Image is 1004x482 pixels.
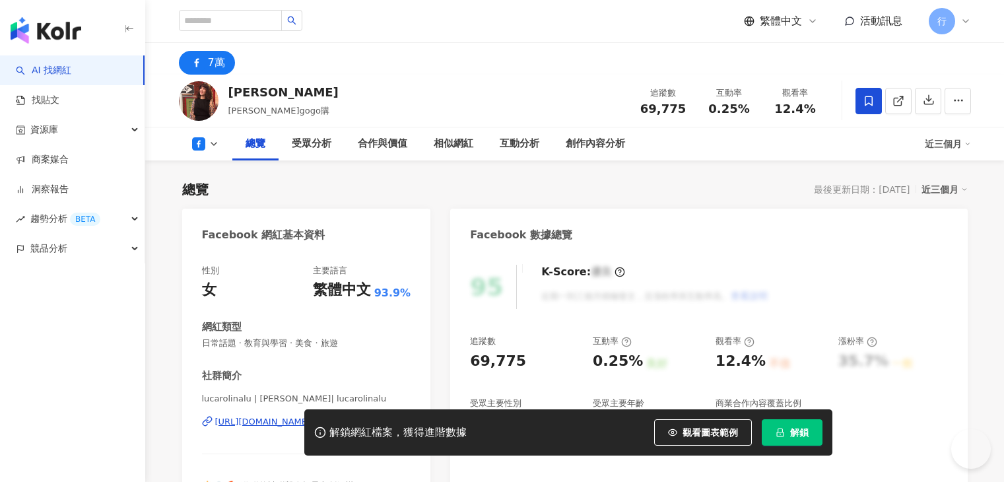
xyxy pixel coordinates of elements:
div: Facebook 網紅基本資料 [202,228,325,242]
button: 解鎖 [762,419,822,446]
div: 繁體中文 [313,280,371,300]
span: 日常話題 · 教育與學習 · 美食 · 旅遊 [202,337,411,349]
span: search [287,16,296,25]
div: 性別 [202,265,219,277]
div: 近三個月 [921,181,968,198]
div: 受眾分析 [292,136,331,152]
div: Facebook 數據總覽 [470,228,572,242]
span: rise [16,215,25,224]
span: 12.4% [774,102,815,116]
a: 商案媒合 [16,153,69,166]
div: 網紅類型 [202,320,242,334]
span: lucarolinalu | [PERSON_NAME]| lucarolinalu [202,393,411,405]
div: 互動率 [704,86,754,100]
div: 互動分析 [500,136,539,152]
a: searchAI 找網紅 [16,64,71,77]
div: 合作與價值 [358,136,407,152]
div: 近三個月 [925,133,971,155]
span: 競品分析 [30,234,67,263]
div: 女 [202,280,217,300]
div: K-Score : [541,265,625,279]
span: 資源庫 [30,115,58,145]
img: logo [11,17,81,44]
div: 創作內容分析 [566,136,625,152]
div: 7萬 [208,53,225,72]
div: 觀看率 [716,335,754,347]
div: 12.4% [716,351,766,372]
div: 互動率 [593,335,632,347]
div: 相似網紅 [434,136,473,152]
div: 總覽 [182,180,209,199]
div: 追蹤數 [638,86,688,100]
span: 觀看圖表範例 [683,427,738,438]
div: 主要語言 [313,265,347,277]
div: 漲粉率 [838,335,877,347]
div: BETA [70,213,100,226]
a: 找貼文 [16,94,59,107]
div: [PERSON_NAME] [228,84,339,100]
div: 解鎖網紅檔案，獲得進階數據 [329,426,467,440]
div: 69,775 [470,351,526,372]
span: [PERSON_NAME]gogo購 [228,106,329,116]
span: 解鎖 [790,427,809,438]
span: 趨勢分析 [30,204,100,234]
span: lock [776,428,785,437]
a: 洞察報告 [16,183,69,196]
span: 行 [937,14,947,28]
div: 最後更新日期：[DATE] [814,184,910,195]
div: 觀看率 [770,86,820,100]
img: KOL Avatar [179,81,218,121]
span: 69,775 [640,102,686,116]
div: 追蹤數 [470,335,496,347]
button: 7萬 [179,51,235,75]
button: 觀看圖表範例 [654,419,752,446]
span: 93.9% [374,286,411,300]
div: 總覽 [246,136,265,152]
div: 0.25% [593,351,643,372]
div: 受眾主要性別 [470,397,521,409]
span: 0.25% [708,102,749,116]
div: 商業合作內容覆蓋比例 [716,397,801,409]
div: 社群簡介 [202,369,242,383]
span: 活動訊息 [860,15,902,27]
span: 繁體中文 [760,14,802,28]
div: 受眾主要年齡 [593,397,644,409]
